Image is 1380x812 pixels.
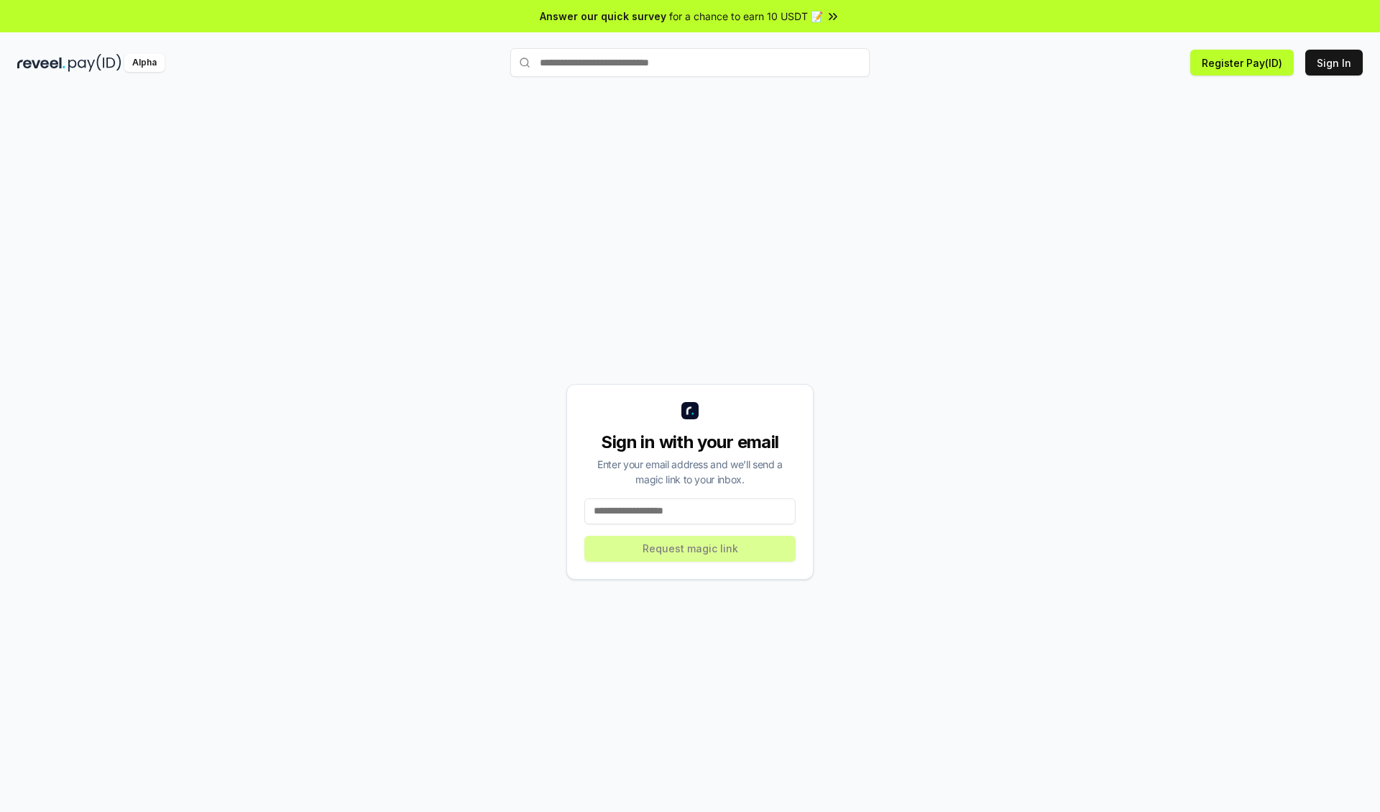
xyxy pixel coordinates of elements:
span: Answer our quick survey [540,9,666,24]
div: Sign in with your email [584,431,796,454]
button: Register Pay(ID) [1190,50,1294,76]
div: Enter your email address and we’ll send a magic link to your inbox. [584,457,796,487]
span: for a chance to earn 10 USDT 📝 [669,9,823,24]
img: pay_id [68,54,121,72]
button: Sign In [1305,50,1363,76]
img: reveel_dark [17,54,65,72]
div: Alpha [124,54,165,72]
img: logo_small [681,402,699,419]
